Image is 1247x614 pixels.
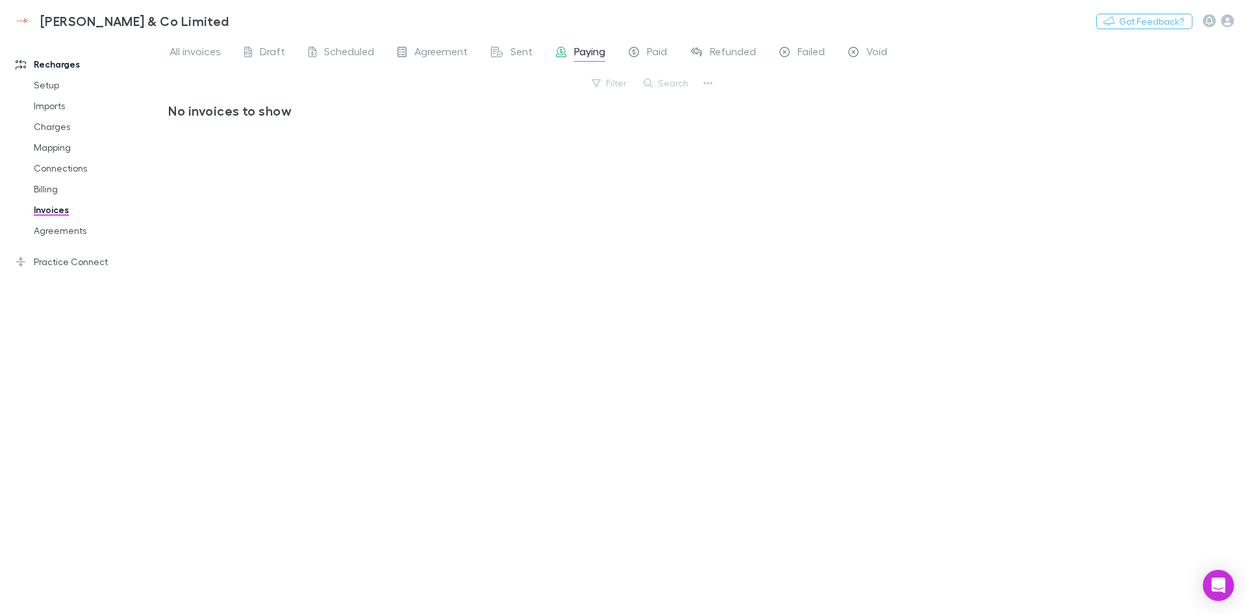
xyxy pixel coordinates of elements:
[798,45,825,62] span: Failed
[1203,570,1234,601] div: Open Intercom Messenger
[21,75,175,96] a: Setup
[21,96,175,116] a: Imports
[170,45,221,62] span: All invoices
[585,75,635,91] button: Filter
[324,45,374,62] span: Scheduled
[13,13,35,29] img: Epplett & Co Limited's Logo
[21,116,175,137] a: Charges
[866,45,887,62] span: Void
[21,220,175,241] a: Agreements
[5,5,237,36] a: [PERSON_NAME] & Co Limited
[3,251,175,272] a: Practice Connect
[1096,14,1192,29] button: Got Feedback?
[260,45,285,62] span: Draft
[647,45,667,62] span: Paid
[21,137,175,158] a: Mapping
[637,75,696,91] button: Search
[710,45,756,62] span: Refunded
[574,45,605,62] span: Paying
[510,45,533,62] span: Sent
[21,179,175,199] a: Billing
[168,103,707,118] h3: No invoices to show
[21,199,175,220] a: Invoices
[414,45,468,62] span: Agreement
[40,13,229,29] h3: [PERSON_NAME] & Co Limited
[21,158,175,179] a: Connections
[3,54,175,75] a: Recharges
